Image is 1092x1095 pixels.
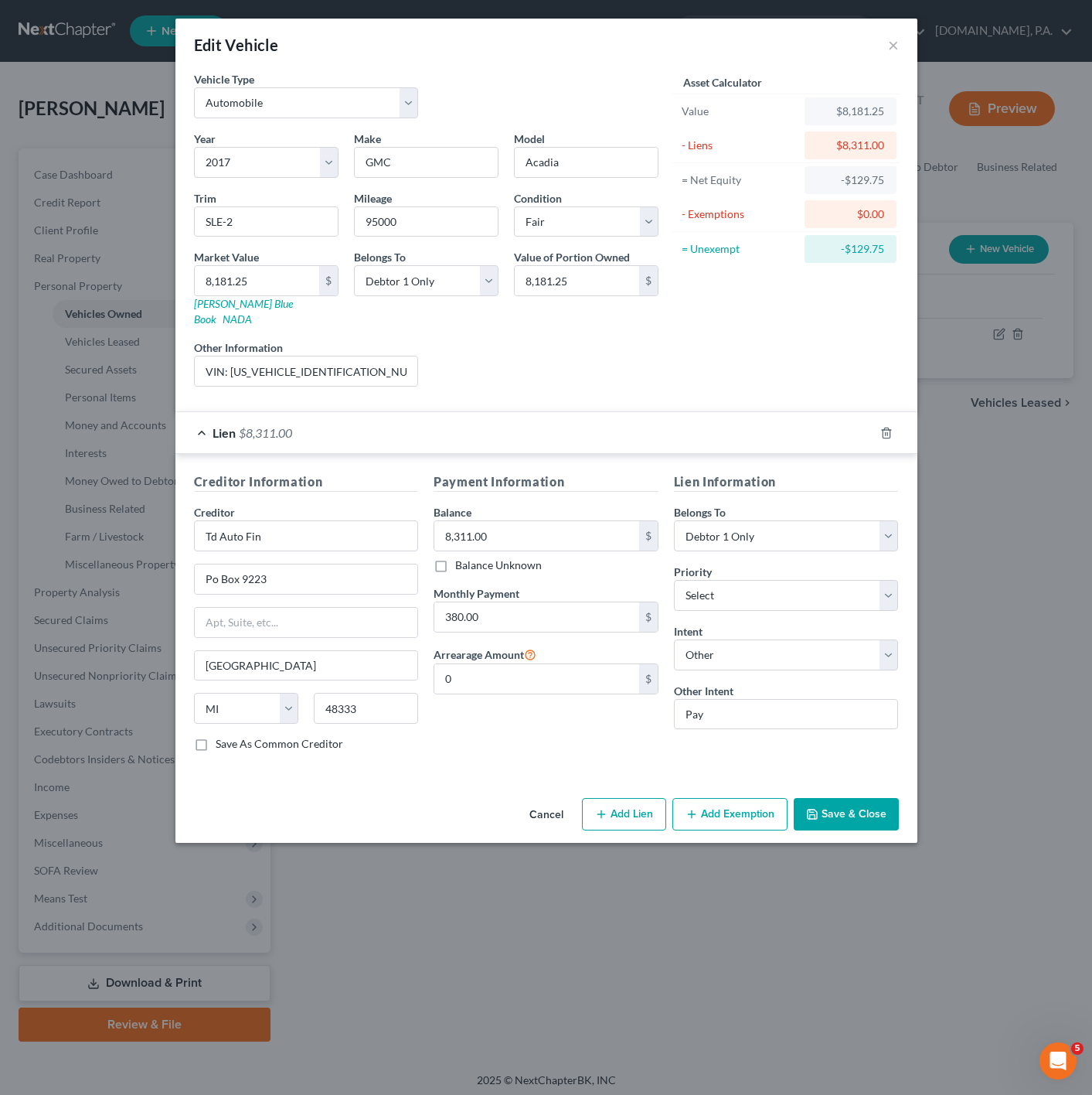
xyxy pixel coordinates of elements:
[194,472,419,492] h5: Creditor Information
[515,148,658,177] input: ex. Altima
[195,651,418,681] input: Enter city...
[455,558,542,573] label: Balance Unknown
[354,251,406,264] span: Belongs To
[194,34,279,56] div: Edit Vehicle
[195,207,338,237] input: ex. LS, LT, etc
[515,266,639,295] input: 0.00
[213,425,236,440] span: Lien
[674,683,733,699] label: Other Intent
[354,132,381,145] span: Make
[195,565,418,594] input: Enter address...
[1039,1042,1077,1080] iframe: Intercom live chat
[888,36,899,54] button: ×
[817,172,884,188] div: -$129.75
[517,800,576,831] button: Cancel
[355,207,498,237] input: --
[319,266,338,295] div: $
[434,645,536,663] label: Arrearage Amount
[674,506,726,519] span: Belongs To
[683,74,762,90] label: Asset Calculator
[434,472,658,492] h5: Payment Information
[514,190,562,206] label: Condition
[194,506,235,519] span: Creditor
[514,249,630,265] label: Value of Portion Owned
[682,172,798,188] div: = Net Equity
[195,266,319,295] input: 0.00
[794,798,899,831] button: Save & Close
[223,312,252,326] a: NADA
[674,472,899,492] h5: Lien Information
[434,504,471,520] label: Balance
[817,138,884,153] div: $8,311.00
[239,425,292,440] span: $8,311.00
[195,356,418,386] input: (optional)
[639,266,658,295] div: $
[434,521,639,551] input: 0.00
[817,104,884,119] div: $8,181.25
[194,71,254,87] label: Vehicle Type
[514,131,545,147] label: Model
[195,608,418,637] input: Apt, Suite, etc...
[682,241,798,257] div: = Unexempt
[194,249,259,265] label: Market Value
[674,565,712,578] span: Priority
[682,104,798,119] div: Value
[355,148,498,177] input: ex. Nissan
[817,241,884,257] div: -$129.75
[582,798,666,831] button: Add Lien
[682,138,798,153] div: - Liens
[672,798,788,831] button: Add Exemption
[1071,1042,1083,1055] span: 5
[639,602,658,632] div: $
[817,206,884,222] div: $0.00
[194,297,293,326] a: [PERSON_NAME] Blue Book
[639,521,658,551] div: $
[674,699,899,730] input: Specify...
[194,520,419,551] input: Search creditor by name...
[194,131,216,147] label: Year
[194,339,283,356] label: Other Information
[216,736,343,752] label: Save As Common Creditor
[674,623,702,640] label: Intent
[354,190,392,206] label: Mileage
[434,602,639,632] input: 0.00
[434,664,639,694] input: 0.00
[682,206,798,222] div: - Exemptions
[194,190,216,206] label: Trim
[434,585,519,602] label: Monthly Payment
[314,693,418,724] input: Enter zip...
[639,664,658,694] div: $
